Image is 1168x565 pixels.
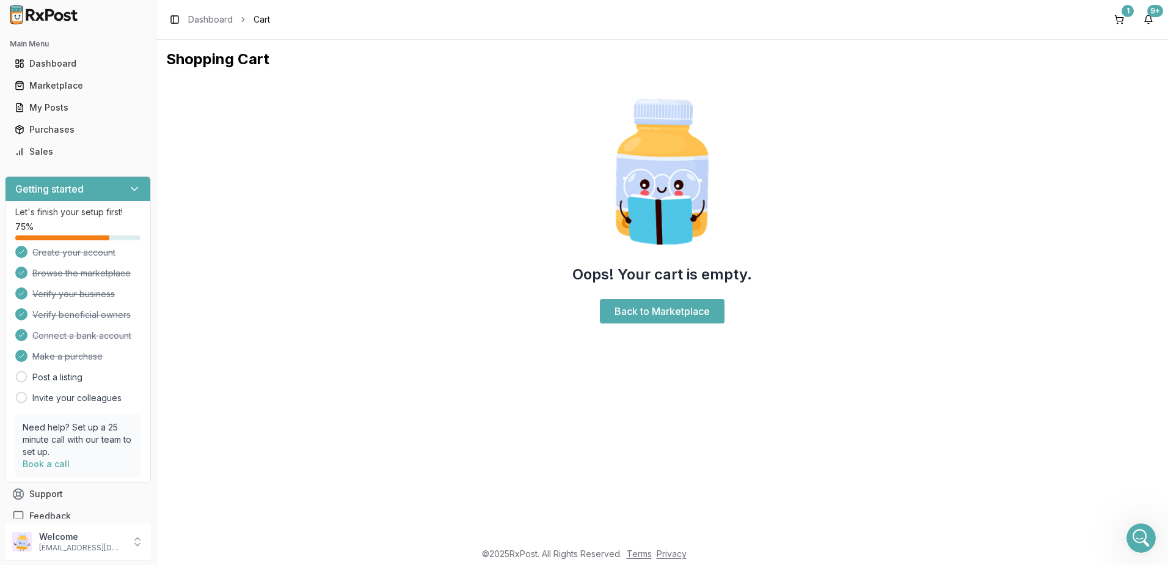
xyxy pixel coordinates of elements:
div: Manuel says… [10,253,235,289]
button: Feedback [5,505,151,527]
h2: Oops! Your cart is empty. [572,265,752,284]
div: Im trying my best but no response yet [20,260,184,272]
button: Emoji picker [19,401,29,410]
a: Invite your colleagues [32,392,122,404]
div: i have [MEDICAL_DATA] in the cart [68,168,235,194]
div: Sales [15,146,141,158]
div: no problem [166,27,235,54]
div: if you can't find the [MEDICAL_DATA], don't worry about it. [44,204,235,243]
a: Privacy [657,548,687,559]
p: Active [59,15,84,28]
div: LUIS says… [10,139,235,168]
div: 9+ [1147,5,1163,17]
button: 1 [1109,10,1129,29]
div: take your time [162,62,225,75]
button: Gif picker [38,401,48,410]
h1: [PERSON_NAME] [59,6,139,15]
div: Marketplace [15,79,141,92]
button: Support [5,483,151,505]
span: Cart [254,13,270,26]
a: Dashboard [188,13,233,26]
div: Dashboard [15,57,141,70]
p: Need help? Set up a 25 minute call with our team to set up. [23,421,133,458]
div: I am going to submit the [MEDICAL_DATA] [54,354,225,378]
a: Book a call [23,459,70,469]
p: Welcome [39,531,124,543]
button: My Posts [5,98,151,117]
a: Back to Marketplace [600,299,725,323]
div: How many [MEDICAL_DATA] were you looking for? [20,98,191,122]
a: Purchases [10,119,146,141]
img: Profile image for Manuel [35,7,54,26]
button: 9+ [1139,10,1158,29]
div: LUIS says… [10,347,235,395]
div: Im trying my best but no response yet [10,253,194,279]
h3: Getting started [15,182,84,196]
button: Dashboard [5,54,151,73]
iframe: Intercom live chat [1126,523,1156,553]
span: Verify beneficial owners [32,309,131,321]
div: ok don't worry about it.​ [115,289,235,345]
span: Verify your business [32,288,115,300]
a: Sales [10,141,146,163]
div: i have [MEDICAL_DATA] in the cart [78,175,225,187]
textarea: Message… [10,375,234,396]
a: Marketplace [10,75,146,97]
span: 75 % [15,221,34,233]
h2: Main Menu [10,39,146,49]
div: Purchases [15,124,141,136]
div: LUIS says… [10,55,235,92]
div: take your time [153,55,235,82]
span: Create your account [32,246,115,259]
div: Manuel says… [10,91,235,139]
div: no problem [176,34,225,46]
span: Feedback [29,510,71,522]
div: LUIS says… [10,168,235,204]
img: RxPost Logo [5,5,83,24]
span: Connect a bank account [32,330,131,342]
div: Close [214,5,236,27]
div: ok don't worry about it. [125,296,225,308]
div: I am going to submit the [MEDICAL_DATA] [44,347,235,385]
div: LUIS says… [10,27,235,55]
div: 1 please [189,147,225,159]
a: Post a listing [32,371,82,383]
img: User avatar [12,532,32,552]
p: Let's finish your setup first! [15,206,141,218]
a: My Posts [10,97,146,119]
a: Terms [627,548,652,559]
h1: Shopping Cart [166,50,1158,69]
button: Send a message… [210,396,229,415]
button: go back [8,5,31,28]
p: [EMAIL_ADDRESS][DOMAIN_NAME] [39,543,124,553]
div: 1 please [179,139,235,166]
button: Marketplace [5,76,151,95]
button: Purchases [5,120,151,139]
button: Upload attachment [58,401,68,410]
button: Sales [5,142,151,161]
div: 1 [1122,5,1134,17]
div: ​ [125,314,225,338]
div: LUIS says… [10,204,235,253]
button: Home [191,5,214,28]
span: Make a purchase [32,350,103,363]
a: Dashboard [10,53,146,75]
span: Browse the marketplace [32,267,131,279]
div: My Posts [15,102,141,114]
img: Smart Pill Bottle [584,94,740,250]
nav: breadcrumb [188,13,270,26]
div: if you can't find the [MEDICAL_DATA], don't worry about it. [54,212,225,235]
div: LUIS says… [10,289,235,347]
div: How many [MEDICAL_DATA] were you looking for? [10,91,200,130]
